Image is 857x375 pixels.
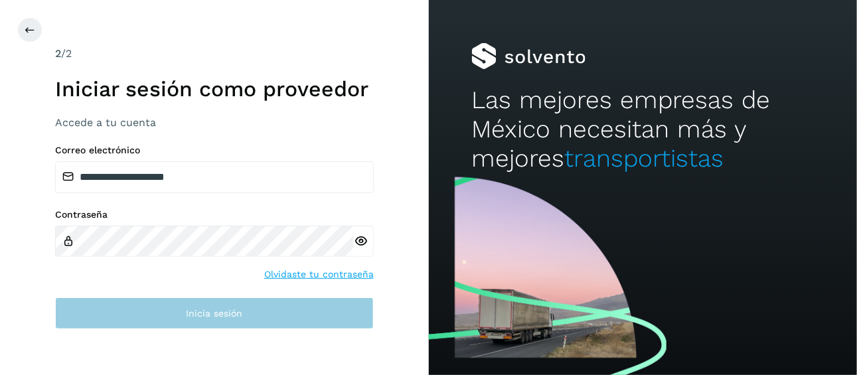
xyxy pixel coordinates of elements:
h3: Accede a tu cuenta [55,116,374,129]
div: /2 [55,46,374,62]
h2: Las mejores empresas de México necesitan más y mejores [471,86,814,174]
a: Olvidaste tu contraseña [264,267,374,281]
span: Inicia sesión [186,309,242,318]
label: Correo electrónico [55,145,374,156]
button: Inicia sesión [55,297,374,329]
h1: Iniciar sesión como proveedor [55,76,374,102]
span: 2 [55,47,61,60]
label: Contraseña [55,209,374,220]
span: transportistas [564,144,724,173]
